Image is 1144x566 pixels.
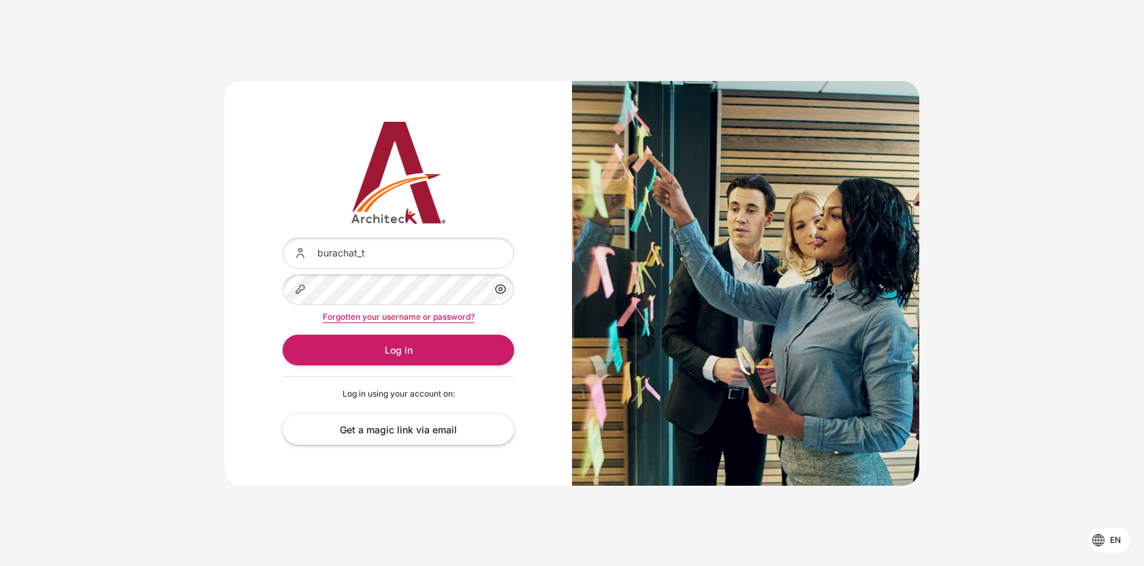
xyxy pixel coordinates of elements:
a: Forgotten your username or password? [323,312,475,322]
img: Architeck 12 [283,122,514,224]
a: Architeck 12 Architeck 12 [283,122,514,224]
p: Log in using your account on: [283,388,514,400]
input: Username or email [283,237,514,268]
button: Log in [283,335,514,365]
span: en [1110,534,1121,546]
a: Get a magic link via email [283,414,514,444]
button: Languages [1088,528,1130,552]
